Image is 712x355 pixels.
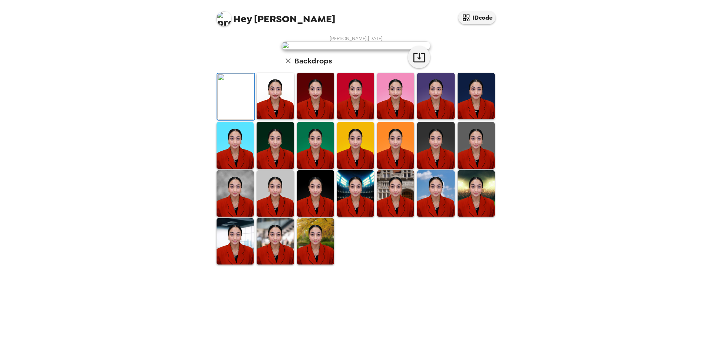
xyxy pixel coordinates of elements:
[217,73,254,120] img: Original
[294,55,332,67] h6: Backdrops
[217,7,335,24] span: [PERSON_NAME]
[282,42,430,50] img: user
[458,11,495,24] button: IDcode
[330,35,383,42] span: [PERSON_NAME] , [DATE]
[217,11,231,26] img: profile pic
[233,12,252,26] span: Hey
